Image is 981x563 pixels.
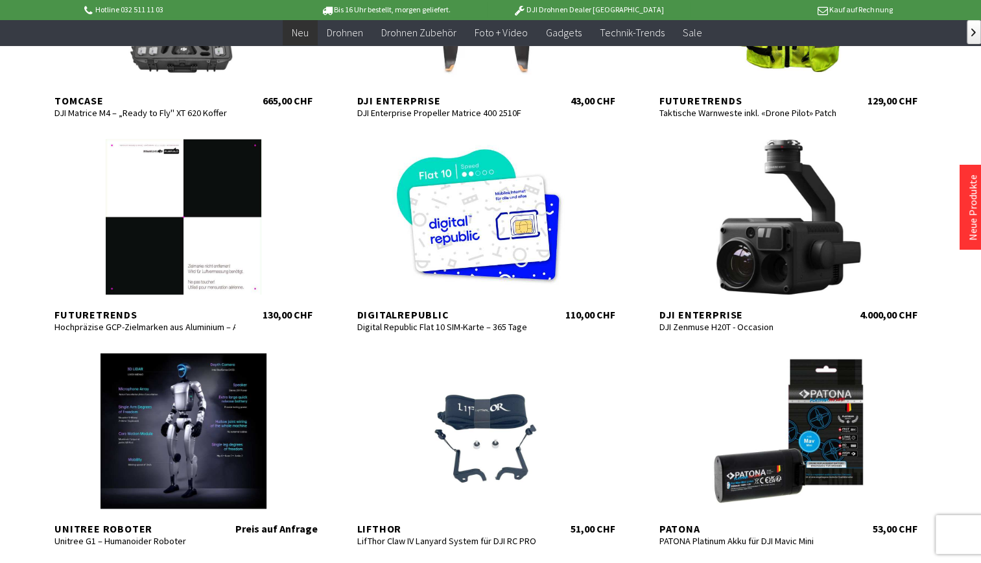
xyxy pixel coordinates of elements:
a: Neu [283,19,318,46]
a: digitalrepublic Digital Republic Flat 10 SIM-Karte – 365 Tage 110,00 CHF [344,139,628,320]
div: TomCase [54,93,235,106]
a: Futuretrends Hochpräzise GCP-Zielmarken aus Aluminium – Allwetter & Drohnen-kompatibel 130,00 CHF [41,139,325,320]
p: Kauf auf Rechnung [690,2,892,18]
div: Hochpräzise GCP-Zielmarken aus Aluminium – Allwetter & Drohnen-kompatibel [54,320,235,332]
span: Sale [682,26,702,39]
div: 110,00 CHF [565,307,615,320]
p: Bis 16 Uhr bestellt, morgen geliefert. [285,2,487,18]
a: Neue Produkte [966,174,979,241]
span: Foto + Video [475,26,527,39]
span: Drohnen [327,26,363,39]
div: Digital Republic Flat 10 SIM-Karte – 365 Tage [357,320,538,332]
div: 4.000,00 CHF [860,307,917,320]
div: digitalrepublic [357,307,538,320]
div: Unitree G1 – Humanoider Roboter [54,534,235,546]
div: 51,00 CHF [570,521,615,534]
div: Futuretrends [659,93,840,106]
a: Foto + Video [466,19,536,46]
div: PATONA Platinum Akku für DJI Mavic Mini [659,534,840,546]
span: Gadgets [545,26,581,39]
div: LifThor Claw IV Lanyard System für DJI RC PRO 2 [357,534,538,546]
div: Unitree Roboter [54,521,235,534]
div: Taktische Warnweste inkl. «Drone Pilot» Patch [659,106,840,118]
a: DJI Enterprise DJI Zenmuse H20T - Occasion 4.000,00 CHF [646,139,930,320]
div: DJI Enterprise Propeller Matrice 400 2510F [357,106,538,118]
div: 130,00 CHF [263,307,313,320]
a: Sale [673,19,711,46]
div: DJI Enterprise [357,93,538,106]
div: Preis auf Anfrage [235,521,318,534]
p: Hotline 032 511 11 03 [82,2,284,18]
span:  [971,29,976,36]
a: Technik-Trends [590,19,673,46]
a: Drohnen Zubehör [372,19,466,46]
a: Unitree Roboter Unitree G1 – Humanoider Roboter Preis auf Anfrage [41,353,325,534]
div: Patona [659,521,840,534]
span: Neu [292,26,309,39]
div: 665,00 CHF [263,93,313,106]
div: DJI Matrice M4 – „Ready to Fly" XT 620 Koffer [54,106,235,118]
span: Drohnen Zubehör [381,26,456,39]
div: 129,00 CHF [868,93,917,106]
span: Technik-Trends [599,26,664,39]
div: 43,00 CHF [570,93,615,106]
div: 53,00 CHF [873,521,917,534]
div: Lifthor [357,521,538,534]
div: DJI Enterprise [659,307,840,320]
div: DJI Zenmuse H20T - Occasion [659,320,840,332]
a: Gadgets [536,19,590,46]
a: Patona PATONA Platinum Akku für DJI Mavic Mini 53,00 CHF [646,353,930,534]
a: Lifthor LifThor Claw IV Lanyard System für DJI RC PRO 2 51,00 CHF [344,353,628,534]
p: DJI Drohnen Dealer [GEOGRAPHIC_DATA] [487,2,689,18]
div: Futuretrends [54,307,235,320]
a: Drohnen [318,19,372,46]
